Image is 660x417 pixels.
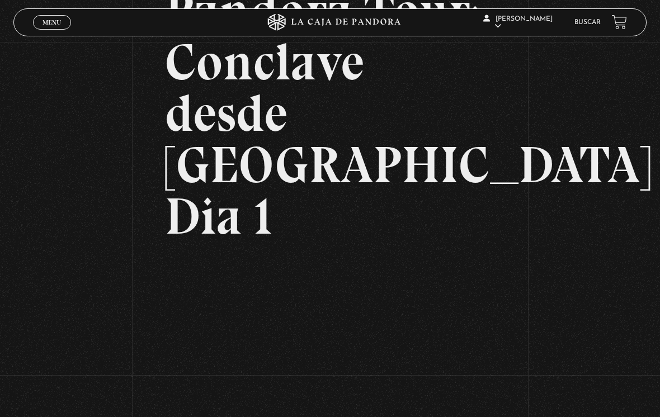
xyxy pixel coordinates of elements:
a: View your shopping cart [612,15,627,30]
span: [PERSON_NAME] [483,16,553,30]
span: Cerrar [39,29,65,36]
a: Buscar [574,19,601,26]
span: Menu [43,19,61,26]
